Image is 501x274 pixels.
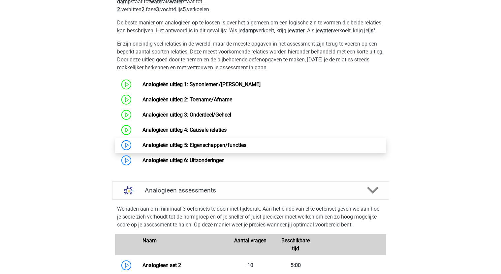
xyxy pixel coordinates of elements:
b: ijs [368,27,374,34]
b: 4. [173,6,178,13]
b: damp [243,27,256,34]
b: water [292,27,305,34]
a: Analogieën uitleg 1: Synoniemen/[PERSON_NAME] [142,81,261,87]
a: Analogieën uitleg 3: Onderdeel/Geheel [142,112,231,118]
b: 3. [156,6,161,13]
img: analogieen assessments [120,182,137,199]
h4: Analogieen assessments [145,187,357,194]
p: We raden aan om minimaal 3 oefensets te doen met tijdsdruk. Aan het einde van elke oefenset geven... [117,205,384,229]
p: De beste manier om analogieën op te lossen is over het algemeen om een logische zin te vormen die... [117,19,384,35]
a: Analogieën uitleg 2: Toename/Afname [142,96,232,103]
a: Analogieën uitleg 5: Eigenschappen/functies [142,142,246,148]
a: Analogieën uitleg 4: Causale relaties [142,127,227,133]
b: 2. [117,6,122,13]
b: water [320,27,333,34]
p: Er zijn oneindig veel relaties in de wereld, maar de meeste opgaven in het assessment zijn terug ... [117,40,384,72]
b: 5. [183,6,187,13]
a: Analogieën uitleg 6: Uitzonderingen [142,157,225,163]
a: Analogieen set 2 [142,262,181,268]
b: 2. [142,6,146,13]
a: assessments Analogieen assessments [110,181,392,200]
div: Beschikbare tijd [273,237,318,253]
div: Aantal vragen [228,237,273,253]
div: Naam [138,237,228,253]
